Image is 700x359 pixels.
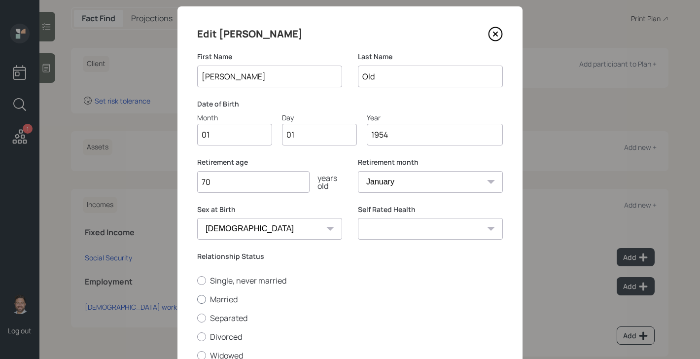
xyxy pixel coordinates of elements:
[367,112,503,123] div: Year
[197,112,272,123] div: Month
[358,157,503,167] label: Retirement month
[197,275,503,286] label: Single, never married
[358,52,503,62] label: Last Name
[358,205,503,215] label: Self Rated Health
[197,294,503,305] label: Married
[367,124,503,145] input: Year
[197,99,503,109] label: Date of Birth
[197,313,503,323] label: Separated
[197,124,272,145] input: Month
[197,251,503,261] label: Relationship Status
[282,124,357,145] input: Day
[282,112,357,123] div: Day
[197,52,342,62] label: First Name
[197,157,342,167] label: Retirement age
[197,205,342,215] label: Sex at Birth
[310,174,342,190] div: years old
[197,331,503,342] label: Divorced
[197,26,303,42] h4: Edit [PERSON_NAME]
